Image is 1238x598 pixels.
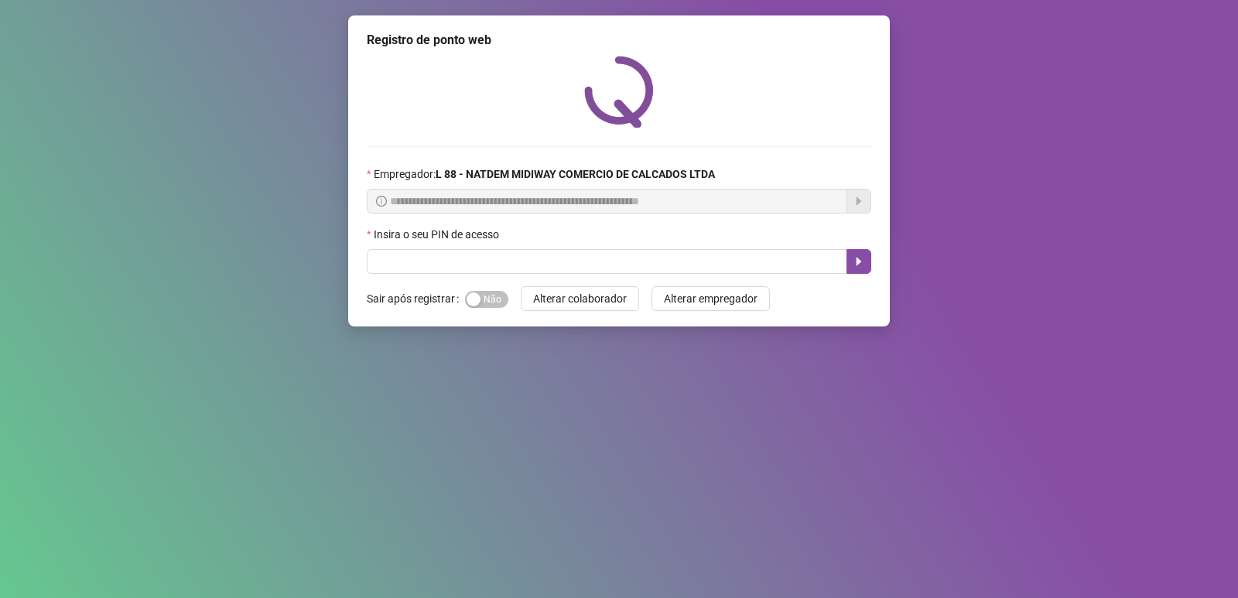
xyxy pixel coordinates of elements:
[367,31,871,50] div: Registro de ponto web
[374,166,715,183] span: Empregador :
[436,168,715,180] strong: L 88 - NATDEM MIDIWAY COMERCIO DE CALCADOS LTDA
[664,290,758,307] span: Alterar empregador
[651,286,770,311] button: Alterar empregador
[533,290,627,307] span: Alterar colaborador
[853,255,865,268] span: caret-right
[376,196,387,207] span: info-circle
[584,56,654,128] img: QRPoint
[367,226,509,243] label: Insira o seu PIN de acesso
[367,286,465,311] label: Sair após registrar
[521,286,639,311] button: Alterar colaborador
